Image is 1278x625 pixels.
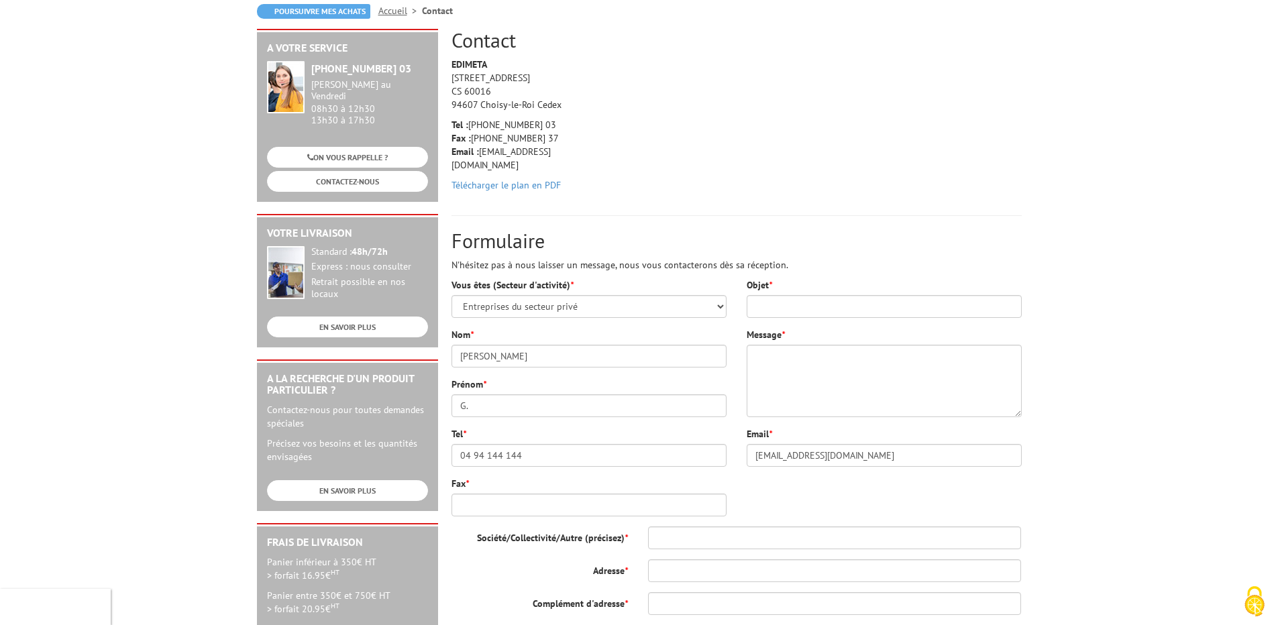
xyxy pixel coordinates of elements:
label: Prénom [451,378,486,391]
p: N'hésitez pas à nous laisser un message, nous vous contacterons dès sa réception. [451,258,1022,272]
a: EN SAVOIR PLUS [267,480,428,501]
p: [PHONE_NUMBER] 03 [PHONE_NUMBER] 37 [EMAIL_ADDRESS][DOMAIN_NAME] [451,118,579,172]
label: Adresse [441,559,638,577]
sup: HT [331,601,339,610]
h2: A la recherche d'un produit particulier ? [267,373,428,396]
a: Poursuivre mes achats [257,4,370,19]
p: Panier inférieur à 350€ HT [267,555,428,582]
h2: A votre service [267,42,428,54]
a: Télécharger le plan en PDF [451,179,561,191]
a: ON VOUS RAPPELLE ? [267,147,428,168]
strong: [PHONE_NUMBER] 03 [311,62,411,75]
h2: Votre livraison [267,227,428,239]
sup: HT [331,567,339,577]
strong: Tel : [451,119,468,131]
a: Accueil [378,5,422,17]
label: Email [747,427,772,441]
strong: Fax : [451,132,471,144]
label: Société/Collectivité/Autre (précisez) [441,526,638,545]
h2: Formulaire [451,229,1022,251]
h2: Contact [451,29,1022,51]
label: Fax [451,477,469,490]
label: Nom [451,328,474,341]
span: > forfait 16.95€ [267,569,339,581]
div: 08h30 à 12h30 13h30 à 17h30 [311,79,428,125]
label: Vous êtes (Secteur d'activité) [451,278,574,292]
label: Complément d'adresse [441,592,638,610]
span: > forfait 20.95€ [267,603,339,615]
div: Retrait possible en nos locaux [311,276,428,300]
strong: 48h/72h [352,245,388,258]
img: Cookies (fenêtre modale) [1238,585,1271,618]
label: Objet [747,278,772,292]
div: Standard : [311,246,428,258]
a: CONTACTEZ-NOUS [267,171,428,192]
li: Contact [422,4,453,17]
label: Tel [451,427,466,441]
img: widget-livraison.jpg [267,246,305,299]
p: Contactez-nous pour toutes demandes spéciales [267,403,428,430]
p: Précisez vos besoins et les quantités envisagées [267,437,428,463]
label: Message [747,328,785,341]
a: EN SAVOIR PLUS [267,317,428,337]
div: [PERSON_NAME] au Vendredi [311,79,428,102]
img: widget-service.jpg [267,61,305,113]
strong: EDIMETA [451,58,487,70]
button: Cookies (fenêtre modale) [1231,579,1278,625]
p: Panier entre 350€ et 750€ HT [267,589,428,616]
strong: Email : [451,146,479,158]
p: [STREET_ADDRESS] CS 60016 94607 Choisy-le-Roi Cedex [451,58,579,111]
h2: Frais de Livraison [267,536,428,549]
div: Express : nous consulter [311,261,428,273]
